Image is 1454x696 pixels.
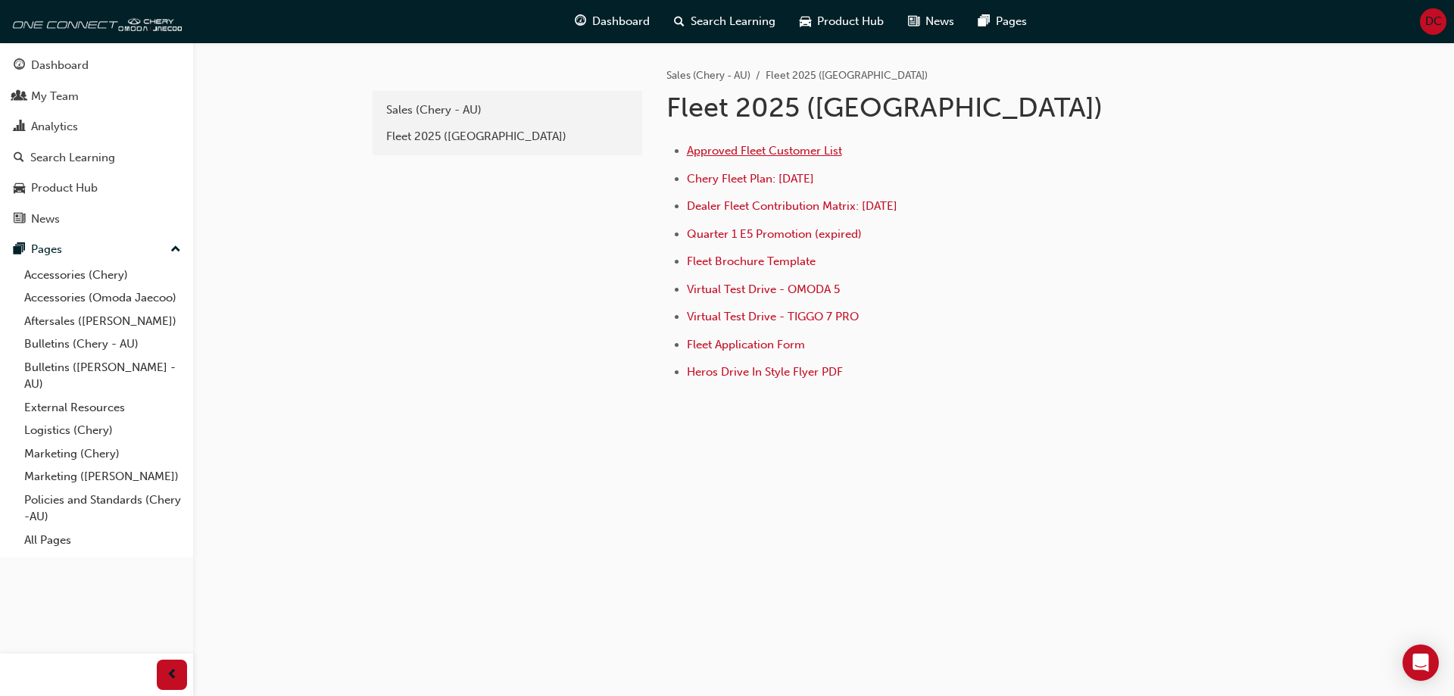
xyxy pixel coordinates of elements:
[817,13,884,30] span: Product Hub
[14,182,25,195] span: car-icon
[18,396,187,420] a: External Resources
[31,118,78,136] div: Analytics
[31,211,60,228] div: News
[6,51,187,80] a: Dashboard
[1420,8,1446,35] button: DC
[978,12,990,31] span: pages-icon
[592,13,650,30] span: Dashboard
[1425,13,1442,30] span: DC
[31,57,89,74] div: Dashboard
[662,6,788,37] a: search-iconSearch Learning
[666,69,750,82] a: Sales (Chery - AU)
[687,144,842,158] a: Approved Fleet Customer List
[925,13,954,30] span: News
[18,465,187,488] a: Marketing ([PERSON_NAME])
[6,236,187,264] button: Pages
[167,666,178,685] span: prev-icon
[31,241,62,258] div: Pages
[691,13,775,30] span: Search Learning
[18,332,187,356] a: Bulletins (Chery - AU)
[386,128,629,145] div: Fleet 2025 ([GEOGRAPHIC_DATA])
[687,338,805,351] a: Fleet Application Form
[6,174,187,202] a: Product Hub
[666,91,1163,124] h1: Fleet 2025 ([GEOGRAPHIC_DATA])
[1403,645,1439,681] div: Open Intercom Messenger
[14,120,25,134] span: chart-icon
[14,90,25,104] span: people-icon
[170,240,181,260] span: up-icon
[996,13,1027,30] span: Pages
[18,419,187,442] a: Logistics (Chery)
[800,12,811,31] span: car-icon
[31,88,79,105] div: My Team
[674,12,685,31] span: search-icon
[6,144,187,172] a: Search Learning
[30,149,115,167] div: Search Learning
[18,442,187,466] a: Marketing (Chery)
[575,12,586,31] span: guage-icon
[896,6,966,37] a: news-iconNews
[687,172,814,186] a: Chery Fleet Plan: [DATE]
[18,356,187,396] a: Bulletins ([PERSON_NAME] - AU)
[18,264,187,287] a: Accessories (Chery)
[31,179,98,197] div: Product Hub
[687,282,840,296] a: Virtual Test Drive - OMODA 5
[687,227,862,241] a: Quarter 1 E5 Promotion (expired)
[14,59,25,73] span: guage-icon
[8,6,182,36] img: oneconnect
[766,67,928,85] li: Fleet 2025 ([GEOGRAPHIC_DATA])
[788,6,896,37] a: car-iconProduct Hub
[14,151,24,165] span: search-icon
[563,6,662,37] a: guage-iconDashboard
[687,365,843,379] a: Heros Drive In Style Flyer PDF
[18,310,187,333] a: Aftersales ([PERSON_NAME])
[6,48,187,236] button: DashboardMy TeamAnalyticsSearch LearningProduct HubNews
[18,488,187,529] a: Policies and Standards (Chery -AU)
[379,97,636,123] a: Sales (Chery - AU)
[966,6,1039,37] a: pages-iconPages
[386,101,629,119] div: Sales (Chery - AU)
[14,213,25,226] span: news-icon
[18,286,187,310] a: Accessories (Omoda Jaecoo)
[18,529,187,552] a: All Pages
[6,83,187,111] a: My Team
[379,123,636,150] a: Fleet 2025 ([GEOGRAPHIC_DATA])
[687,310,859,323] a: Virtual Test Drive - TIGGO 7 PRO
[6,205,187,233] a: News
[6,113,187,141] a: Analytics
[14,243,25,257] span: pages-icon
[687,254,816,268] a: Fleet Brochure Template
[908,12,919,31] span: news-icon
[687,199,897,213] a: Dealer Fleet Contribution Matrix: [DATE]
